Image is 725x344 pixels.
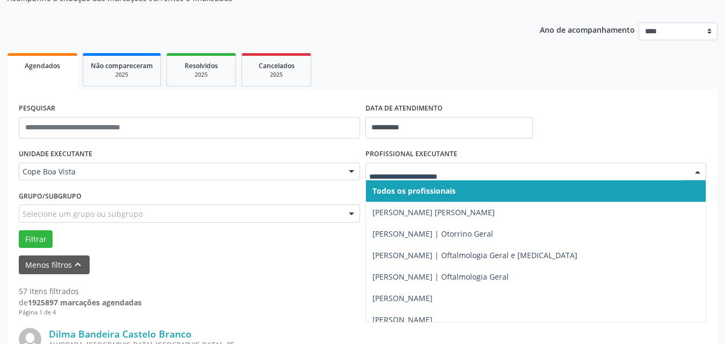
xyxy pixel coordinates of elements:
button: Filtrar [19,230,53,248]
a: Dilma Bandeira Castelo Branco [49,328,192,340]
label: UNIDADE EXECUTANTE [19,146,92,163]
p: Ano de acompanhamento [540,23,635,36]
span: [PERSON_NAME] [372,314,433,325]
label: PROFISSIONAL EXECUTANTE [365,146,457,163]
span: [PERSON_NAME] [372,293,433,303]
div: 2025 [174,71,228,79]
div: 2025 [91,71,153,79]
button: Menos filtroskeyboard_arrow_up [19,255,90,274]
i: keyboard_arrow_up [72,259,84,270]
span: [PERSON_NAME] | Otorrino Geral [372,229,493,239]
span: [PERSON_NAME] | Oftalmologia Geral e [MEDICAL_DATA] [372,250,577,260]
strong: 1925897 marcações agendadas [28,297,142,308]
span: Todos os profissionais [372,186,456,196]
span: Resolvidos [185,61,218,70]
span: [PERSON_NAME] [PERSON_NAME] [372,207,495,217]
span: [PERSON_NAME] | Oftalmologia Geral [372,272,509,282]
span: Não compareceram [91,61,153,70]
div: 2025 [250,71,303,79]
div: Página 1 de 4 [19,308,142,317]
label: Grupo/Subgrupo [19,188,82,204]
div: de [19,297,142,308]
span: Selecione um grupo ou subgrupo [23,208,143,219]
label: PESQUISAR [19,100,55,117]
span: Cancelados [259,61,295,70]
div: 57 itens filtrados [19,286,142,297]
span: Cope Boa Vista [23,166,338,177]
label: DATA DE ATENDIMENTO [365,100,443,117]
span: Agendados [25,61,60,70]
